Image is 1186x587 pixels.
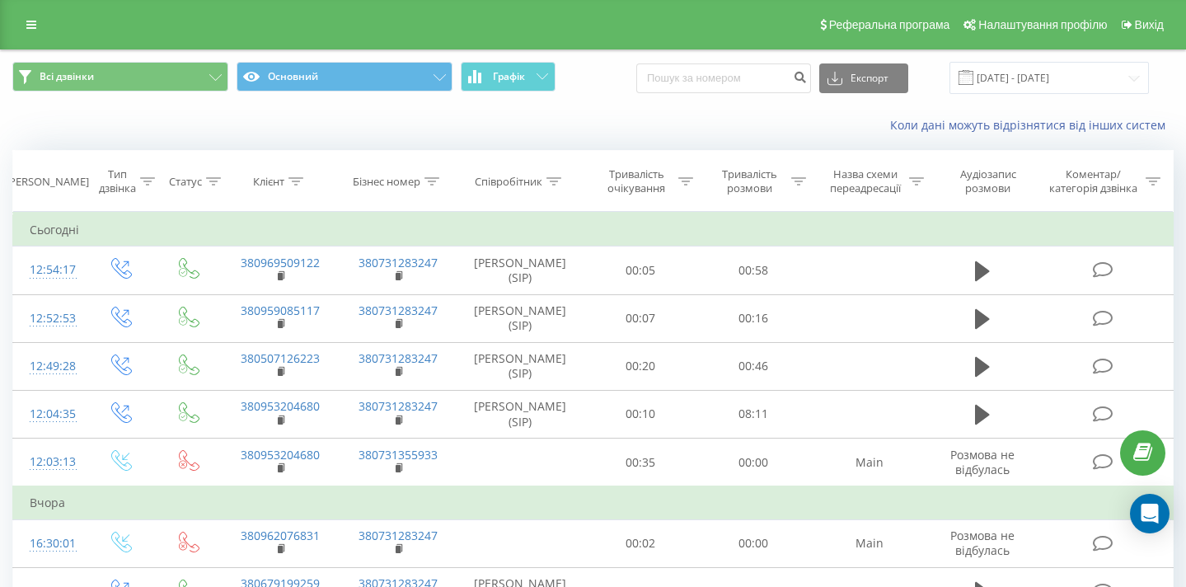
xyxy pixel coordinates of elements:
[241,303,320,318] a: 380959085117
[353,175,420,189] div: Бізнес номер
[241,350,320,366] a: 380507126223
[584,342,696,390] td: 00:20
[241,255,320,270] a: 380969509122
[697,294,810,342] td: 00:16
[359,447,438,463] a: 380731355933
[943,167,1033,195] div: Аудіозапис розмови
[1135,18,1164,31] span: Вихід
[697,519,810,567] td: 00:00
[99,167,136,195] div: Тип дзвінка
[241,398,320,414] a: 380953204680
[237,62,452,92] button: Основний
[890,117,1174,133] a: Коли дані можуть відрізнятися вiд інших систем
[584,390,696,438] td: 00:10
[40,70,94,83] span: Всі дзвінки
[30,446,68,478] div: 12:03:13
[950,528,1015,558] span: Розмова не відбулась
[636,63,811,93] input: Пошук за номером
[169,175,202,189] div: Статус
[30,528,68,560] div: 16:30:01
[13,486,1174,519] td: Вчора
[493,71,525,82] span: Графік
[950,447,1015,477] span: Розмова не відбулась
[359,350,438,366] a: 380731283247
[359,398,438,414] a: 380731283247
[584,294,696,342] td: 00:07
[359,528,438,543] a: 380731283247
[359,255,438,270] a: 380731283247
[6,175,89,189] div: [PERSON_NAME]
[457,390,584,438] td: [PERSON_NAME] (SIP)
[1045,167,1141,195] div: Коментар/категорія дзвінка
[30,398,68,430] div: 12:04:35
[457,247,584,294] td: [PERSON_NAME] (SIP)
[13,214,1174,247] td: Сьогодні
[810,439,928,487] td: Main
[475,175,542,189] div: Співробітник
[819,63,908,93] button: Експорт
[697,390,810,438] td: 08:11
[457,294,584,342] td: [PERSON_NAME] (SIP)
[457,342,584,390] td: [PERSON_NAME] (SIP)
[810,519,928,567] td: Main
[461,62,555,92] button: Графік
[359,303,438,318] a: 380731283247
[584,519,696,567] td: 00:02
[30,303,68,335] div: 12:52:53
[697,342,810,390] td: 00:46
[584,247,696,294] td: 00:05
[598,167,674,195] div: Тривалість очікування
[825,167,905,195] div: Назва схеми переадресації
[829,18,950,31] span: Реферальна програма
[241,528,320,543] a: 380962076831
[1130,494,1170,533] div: Open Intercom Messenger
[30,254,68,286] div: 12:54:17
[712,167,788,195] div: Тривалість розмови
[241,447,320,463] a: 380953204680
[697,247,810,294] td: 00:58
[30,350,68,383] div: 12:49:28
[697,439,810,487] td: 00:00
[253,175,284,189] div: Клієнт
[12,62,228,92] button: Всі дзвінки
[584,439,696,487] td: 00:35
[978,18,1107,31] span: Налаштування профілю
